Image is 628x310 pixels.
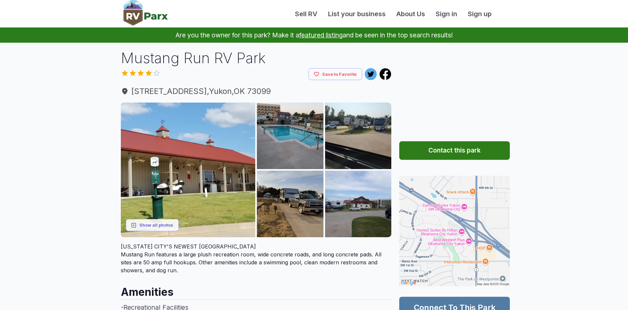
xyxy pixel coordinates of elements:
[121,243,256,250] span: [US_STATE] CITY'S NEWEST [GEOGRAPHIC_DATA]
[391,9,430,19] a: About Us
[257,171,323,237] img: AAcXr8qpmTvvaaeDp7OUb11LRKAvSbz0DhLBnKk8VbUN4OMRA-D4tCs_AaNez29PrQ7eW3cdrQvJiSNNzJS8M9autdHbNxA2o...
[325,103,392,169] img: AAcXr8oi98NoLFJwsMGPgXX5-cZbaTpPv5hwHlK9QMQJe-m5PnqxzBXuM0tfYg6cHf2dzKv_hMlGWeS8CdMwCU0kmTMQly7Bh...
[126,219,179,231] button: Show all photos
[462,9,497,19] a: Sign up
[323,9,391,19] a: List your business
[325,171,392,237] img: AAcXr8pNPkMyr1QKEaFajJA61RAxgPk90tAYapU4-jZGm68AthWqtlE3rEQ4d2UQ9mCmQXTgE2UG2nGpCjPCpCVZ3nseCdzMo...
[299,31,343,39] a: featured listing
[121,103,256,237] img: AAcXr8pCodvhs88a5cvR87phMSL56GLpFwhfFjp5sy_CSUI4vNAXhbTmom_mGHPLljY_D3S928reZw6jjKIDd6sg2099r1Q0s...
[430,9,462,19] a: Sign in
[121,48,392,68] h1: Mustang Run RV Park
[121,243,392,274] div: Mustang Run features a large plush recreation room, wide concrete roads, and long concrete pads. ...
[399,176,510,286] img: Map for Mustang Run RV Park
[8,27,620,43] p: Are you the owner for this park? Make it a and be seen in the top search results!
[309,68,362,80] button: Save to Favorite
[121,85,392,97] span: [STREET_ADDRESS] , Yukon , OK 73099
[290,9,323,19] a: Sell RV
[121,85,392,97] a: [STREET_ADDRESS],Yukon,OK 73099
[399,141,510,160] button: Contact this park
[121,280,392,299] h2: Amenities
[399,48,510,131] iframe: Advertisement
[257,103,323,169] img: AAcXr8pnE16lhUD--xGkExGN8xjyNJciYXdduuFpimTZXAMkigSE8ItjGu_HkksFl13_TA3kxguZs-d-l-ZT7-mugEboyRTV9...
